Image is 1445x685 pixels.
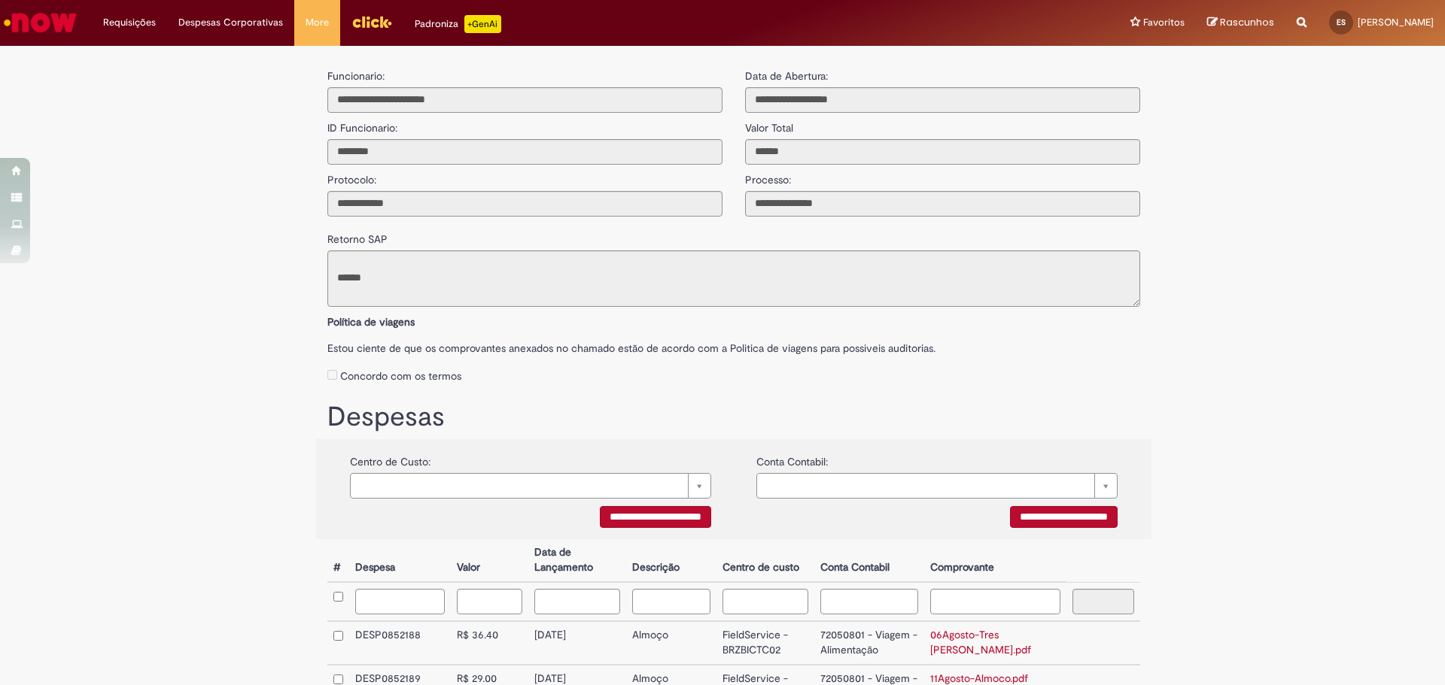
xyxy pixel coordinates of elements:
[327,68,385,83] label: Funcionario:
[2,8,79,38] img: ServiceNow
[814,539,925,582] th: Conta Contabil
[745,68,828,83] label: Data de Abertura:
[451,539,529,582] th: Valor
[1143,15,1185,30] span: Favoritos
[327,165,376,187] label: Protocolo:
[327,539,349,582] th: #
[756,447,828,469] label: Conta Contabil:
[716,621,814,665] td: FieldService - BRZBICTC02
[351,11,392,33] img: click_logo_yellow_360x200.png
[716,539,814,582] th: Centro de custo
[349,621,451,665] td: DESP0852188
[451,621,529,665] td: R$ 36.40
[103,15,156,30] span: Requisições
[756,473,1118,499] a: Limpar campo {0}
[327,315,415,329] b: Política de viagens
[1358,16,1434,29] span: [PERSON_NAME]
[1220,15,1274,29] span: Rascunhos
[350,447,430,469] label: Centro de Custo:
[924,539,1066,582] th: Comprovante
[306,15,329,30] span: More
[626,539,716,582] th: Descrição
[745,113,793,135] label: Valor Total
[528,539,625,582] th: Data de Lançamento
[350,473,711,499] a: Limpar campo {0}
[924,621,1066,665] td: 06Agosto-Tres [PERSON_NAME].pdf
[814,621,925,665] td: 72050801 - Viagem - Alimentação
[327,113,397,135] label: ID Funcionario:
[327,402,1140,432] h1: Despesas
[930,671,1028,685] a: 11Agosto-Almoco.pdf
[1337,17,1346,27] span: ES
[327,224,388,247] label: Retorno SAP
[464,15,501,33] p: +GenAi
[930,628,1031,656] a: 06Agosto-Tres [PERSON_NAME].pdf
[349,539,451,582] th: Despesa
[745,165,791,187] label: Processo:
[415,15,501,33] div: Padroniza
[626,621,716,665] td: Almoço
[1207,16,1274,30] a: Rascunhos
[340,368,461,383] label: Concordo com os termos
[178,15,283,30] span: Despesas Corporativas
[327,333,1140,356] label: Estou ciente de que os comprovantes anexados no chamado estão de acordo com a Politica de viagens...
[528,621,625,665] td: [DATE]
